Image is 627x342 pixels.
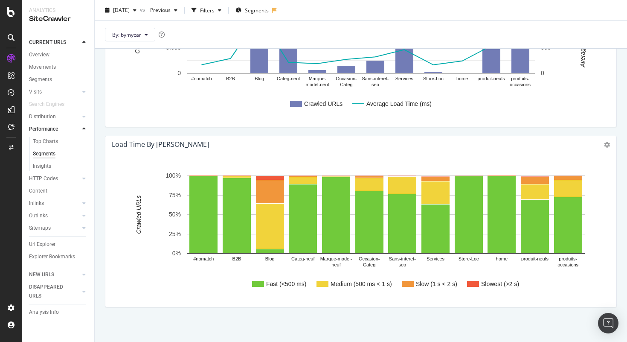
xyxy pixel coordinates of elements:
text: Medium (500 ms < 1 s) [331,281,392,287]
a: Url Explorer [29,240,88,249]
a: HTTP Codes [29,174,80,183]
text: Categ-neuf [291,256,315,261]
text: Fast (<500 ms) [266,281,307,287]
button: [DATE] [102,3,140,17]
text: occasions [557,262,578,267]
a: Distribution [29,112,80,121]
text: home [456,76,468,81]
div: Visits [29,88,42,96]
a: Inlinks [29,199,80,208]
a: Top Charts [33,137,88,146]
a: Explorer Bookmarks [29,252,88,261]
button: Filters [188,3,225,17]
span: 2025 Sep. 9th [113,6,130,14]
text: produit-neufs [478,76,505,81]
text: Sans-interet- [362,76,389,81]
div: Distribution [29,112,56,121]
text: 100% [165,172,181,179]
div: Performance [29,125,58,134]
text: Crawled URLs [135,195,142,234]
text: model-neuf [306,82,330,87]
div: Filters [200,6,215,14]
div: Segments [29,75,52,84]
text: Crawled URLs [134,15,141,53]
text: B2B [226,76,235,81]
a: Analysis Info [29,308,88,317]
text: Categ-neuf [277,76,300,81]
div: Open Intercom Messenger [598,313,618,333]
div: Sitemaps [29,224,51,233]
div: CURRENT URLS [29,38,66,47]
div: HTTP Codes [29,174,58,183]
text: #nomatch [191,76,212,81]
text: 500 [541,44,551,51]
a: Search Engines [29,100,73,109]
text: Categ [340,82,352,87]
a: Insights [33,162,88,171]
text: home [496,256,508,261]
text: Store-Loc [459,256,479,261]
a: Movements [29,63,88,72]
text: Blog [255,76,264,81]
span: Previous [147,6,171,14]
text: 0% [172,250,181,257]
svg: A chart. [112,167,610,300]
text: Occasion- [336,76,357,81]
a: DISAPPEARED URLS [29,283,80,301]
text: #nomatch [193,256,214,261]
text: Marque- [309,76,326,81]
h4: Load Time by bymycar [112,139,209,150]
text: Marque-model- [320,256,352,261]
text: 75% [169,192,181,199]
text: Sans-interet- [389,256,416,261]
text: produits- [559,256,577,261]
text: Slow (1 s < 2 s) [416,281,457,287]
a: Visits [29,88,80,96]
a: Content [29,187,88,196]
text: Occasion- [359,256,380,261]
text: Blog [265,256,275,261]
div: Overview [29,50,49,59]
div: Explorer Bookmarks [29,252,75,261]
div: Segments [33,149,55,158]
text: 0 [177,70,181,76]
text: Services [395,76,414,81]
text: Slowest (>2 s) [481,281,519,287]
text: Average Load Time (ms) [366,100,432,107]
div: Content [29,187,47,196]
div: Insights [33,162,51,171]
text: produits- [511,76,529,81]
div: DISAPPEARED URLS [29,283,72,301]
text: Store-Loc [423,76,444,81]
div: Outlinks [29,211,48,220]
i: Options [604,142,610,148]
button: Previous [147,3,181,17]
text: 5,000 [166,44,181,51]
text: occasions [510,82,531,87]
text: neuf [331,262,341,267]
a: Sitemaps [29,224,80,233]
text: B2B [232,256,241,261]
text: 50% [169,211,181,218]
a: Segments [29,75,88,84]
text: produit-neufs [521,256,549,261]
text: seo [372,82,379,87]
span: Segments [245,6,269,14]
button: By: bymycar [105,28,155,41]
a: Segments [33,149,88,158]
a: CURRENT URLS [29,38,80,47]
span: vs [140,6,147,13]
div: SiteCrawler [29,14,87,24]
div: Url Explorer [29,240,55,249]
span: By: bymycar [112,31,141,38]
button: Segments [232,3,272,17]
a: NEW URLS [29,270,80,279]
div: Analysis Info [29,308,59,317]
a: Performance [29,125,80,134]
text: Crawled URLs [304,100,343,107]
text: 25% [169,231,181,237]
text: Categ [363,262,375,267]
a: Outlinks [29,211,80,220]
div: Search Engines [29,100,64,109]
